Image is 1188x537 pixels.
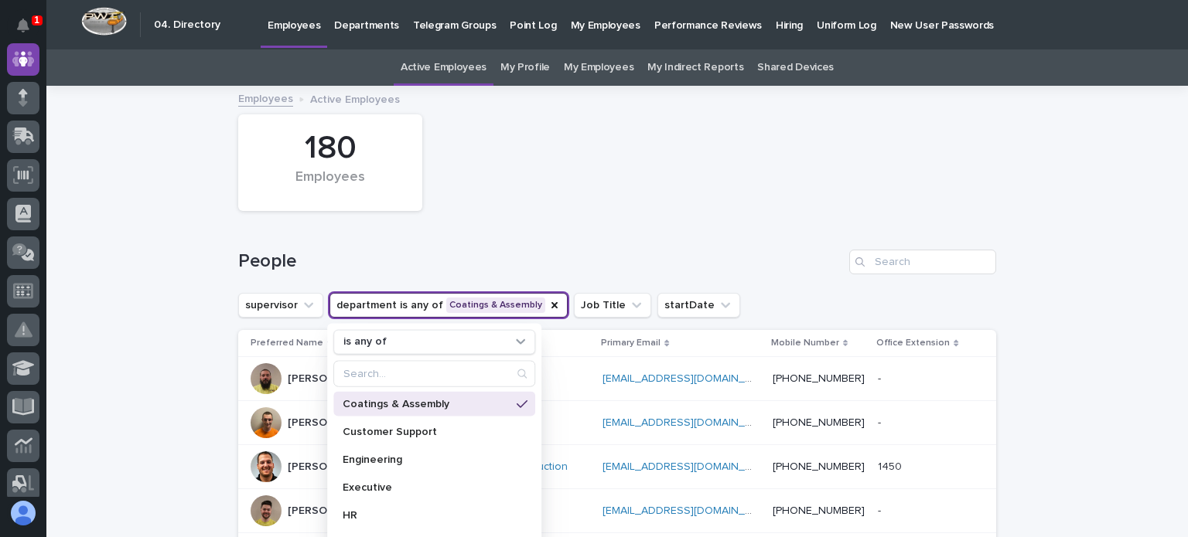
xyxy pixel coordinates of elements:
[238,445,996,489] tr: [PERSON_NAME]Director of Production [EMAIL_ADDRESS][DOMAIN_NAME] [PHONE_NUMBER]14501450
[238,357,996,401] tr: [PERSON_NAME]Shop Crew [EMAIL_ADDRESS][DOMAIN_NAME] [PHONE_NUMBER]--
[773,461,865,472] a: [PHONE_NUMBER]
[288,505,374,518] p: [PERSON_NAME]
[878,457,905,474] p: 1450
[343,454,510,464] p: Engineering
[757,49,834,86] a: Shared Devices
[251,335,323,352] p: Preferred Name
[265,129,396,168] div: 180
[343,398,510,409] p: Coatings & Assembly
[878,369,884,386] p: -
[876,335,950,352] p: Office Extension
[7,497,39,529] button: users-avatar
[603,461,777,472] a: [EMAIL_ADDRESS][DOMAIN_NAME]
[238,250,843,273] h1: People
[849,250,996,274] input: Search
[603,373,777,384] a: [EMAIL_ADDRESS][DOMAIN_NAME]
[265,169,396,202] div: Employees
[603,505,777,516] a: [EMAIL_ADDRESS][DOMAIN_NAME]
[773,417,865,428] a: [PHONE_NUMBER]
[500,49,550,86] a: My Profile
[288,416,374,430] p: [PERSON_NAME]
[238,401,996,445] tr: [PERSON_NAME]On-Site Crew [EMAIL_ADDRESS][DOMAIN_NAME] [PHONE_NUMBER]--
[878,501,884,518] p: -
[401,49,486,86] a: Active Employees
[333,360,535,386] div: Search
[343,426,510,437] p: Customer Support
[238,89,293,107] a: Employees
[647,49,743,86] a: My Indirect Reports
[771,335,839,352] p: Mobile Number
[7,9,39,42] button: Notifications
[343,481,510,492] p: Executive
[878,413,884,430] p: -
[310,90,400,107] p: Active Employees
[603,417,777,428] a: [EMAIL_ADDRESS][DOMAIN_NAME]
[288,461,374,474] p: [PERSON_NAME]
[81,7,127,36] img: Workspace Logo
[601,335,661,352] p: Primary Email
[773,373,865,384] a: [PHONE_NUMBER]
[343,335,387,348] p: is any of
[657,293,740,318] button: startDate
[773,505,865,516] a: [PHONE_NUMBER]
[34,15,39,25] p: 1
[334,361,534,386] input: Search
[574,293,651,318] button: Job Title
[154,19,220,32] h2: 04. Directory
[238,489,996,533] tr: [PERSON_NAME]Shop Crew [EMAIL_ADDRESS][DOMAIN_NAME] [PHONE_NUMBER]--
[564,49,633,86] a: My Employees
[329,293,568,318] button: department
[343,509,510,520] p: HR
[19,19,39,43] div: Notifications1
[288,372,374,386] p: [PERSON_NAME]
[238,293,323,318] button: supervisor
